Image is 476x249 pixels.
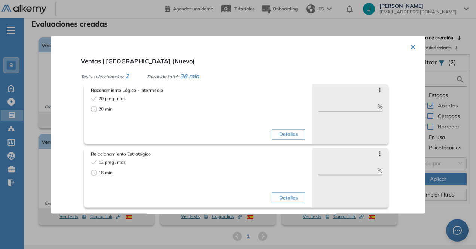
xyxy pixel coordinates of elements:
span: Tests seleccionados: [81,73,124,79]
span: Relacionamiento Estratégico [91,151,305,157]
span: Ventas | [GEOGRAPHIC_DATA] (Nuevo) [81,57,195,64]
button: × [410,39,416,53]
span: Duración total: [147,73,178,79]
span: 20 min [98,106,113,112]
span: check [91,95,97,101]
span: 20 preguntas [98,95,126,102]
span: % [377,102,383,111]
button: Detalles [272,129,305,139]
span: clock-circle [91,170,97,176]
span: 12 preguntas [98,159,126,166]
span: % [377,166,383,174]
span: Razonamiento Lógico - Intermedio [91,87,305,94]
span: clock-circle [91,106,97,112]
span: check [91,159,97,165]
button: Detalles [272,192,305,203]
span: 38 min [180,72,199,79]
span: 2 [125,72,129,79]
span: 18 min [98,169,113,176]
